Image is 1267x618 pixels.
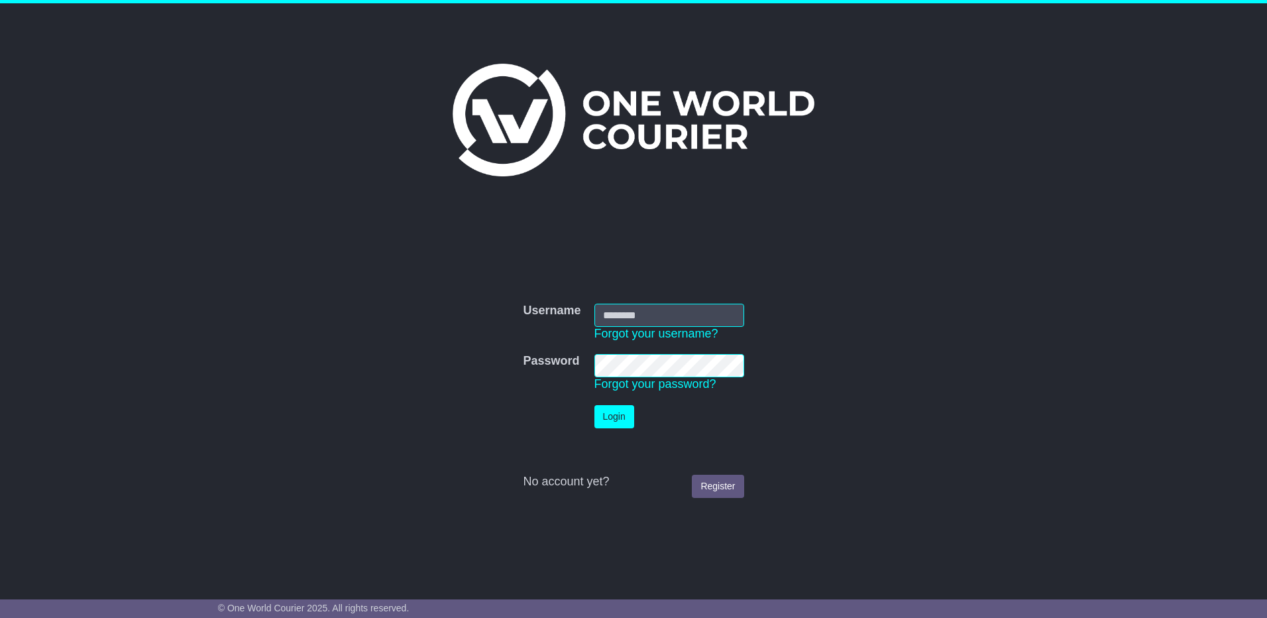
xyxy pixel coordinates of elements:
a: Register [692,475,744,498]
a: Forgot your password? [594,377,716,391]
a: Forgot your username? [594,327,718,340]
button: Login [594,405,634,428]
img: One World [453,64,814,176]
label: Password [523,354,579,369]
label: Username [523,304,580,318]
span: © One World Courier 2025. All rights reserved. [218,603,410,613]
div: No account yet? [523,475,744,489]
